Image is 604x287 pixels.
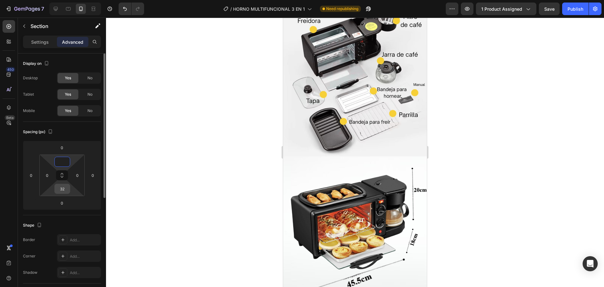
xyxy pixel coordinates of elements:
input: 0px [73,171,82,180]
input: 2xl [56,184,69,194]
iframe: Design area [283,18,427,287]
span: 1 product assigned [481,6,522,12]
div: Add... [70,237,99,243]
div: Open Intercom Messenger [583,256,598,271]
p: 7 [41,5,44,13]
input: 0 [56,143,68,152]
input: 0px [42,171,52,180]
button: Publish [562,3,589,15]
button: 7 [3,3,47,15]
div: Shadow [23,270,37,275]
p: Settings [31,39,49,45]
div: Display on [23,59,50,68]
div: Corner [23,253,36,259]
button: Save [539,3,560,15]
input: 0 [26,171,36,180]
div: Beta [5,115,15,120]
div: Spacing (px) [23,128,54,136]
span: No [87,108,92,114]
div: Mobile [23,108,35,114]
span: No [87,75,92,81]
p: Section [31,22,82,30]
div: Shape [23,221,43,230]
span: No [87,92,92,97]
div: Undo/Redo [119,3,144,15]
div: Publish [568,6,583,12]
div: Desktop [23,75,38,81]
span: Need republishing [326,6,358,12]
span: HORNO MULTIFUNCIONAL 3 EN 1 [233,6,305,12]
span: Yes [65,108,71,114]
div: Add... [70,270,99,276]
span: Save [544,6,555,12]
span: Yes [65,75,71,81]
div: Tablet [23,92,34,97]
input: 0 [56,198,68,208]
p: Advanced [62,39,83,45]
div: Add... [70,254,99,259]
div: Border [23,237,35,243]
span: / [230,6,232,12]
button: 1 product assigned [476,3,536,15]
span: Yes [65,92,71,97]
input: 0 [88,171,98,180]
div: 450 [6,67,15,72]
